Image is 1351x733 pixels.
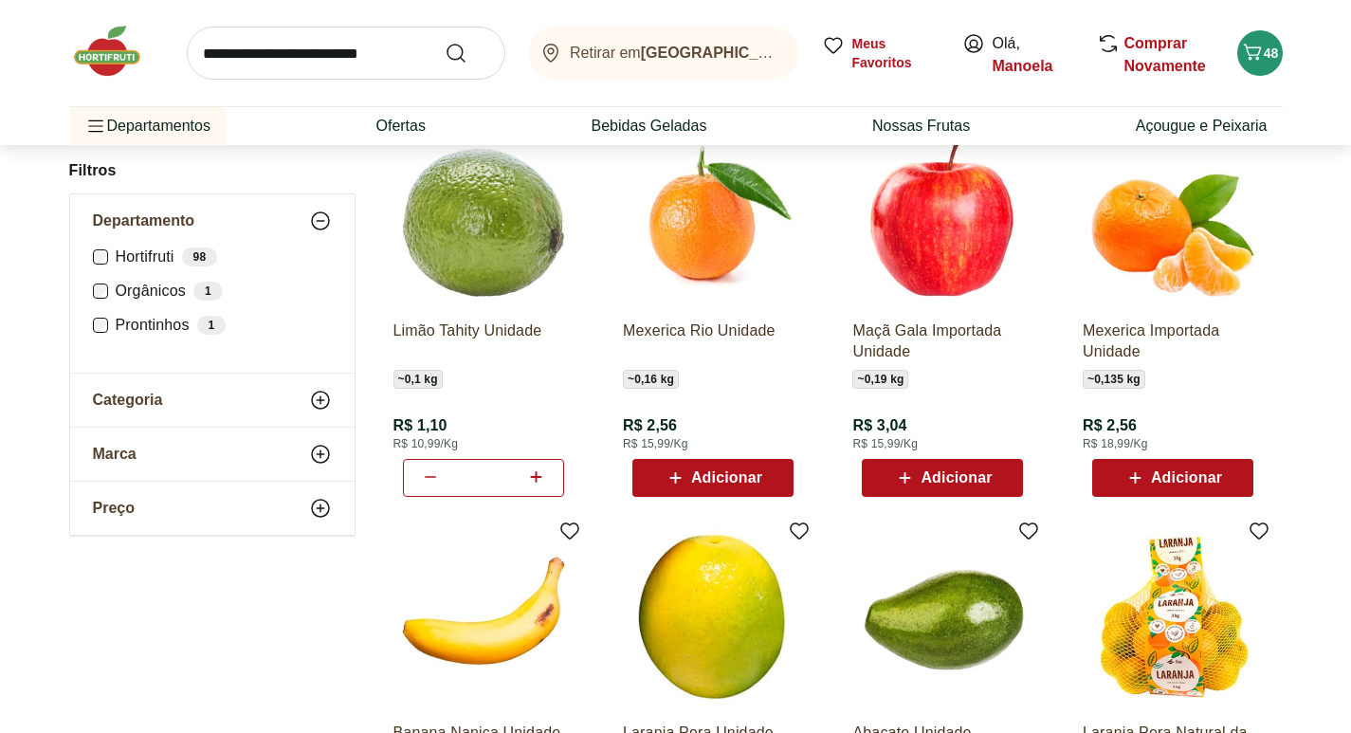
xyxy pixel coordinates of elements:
[1151,470,1222,486] span: Adicionar
[393,370,443,389] span: ~ 0,1 kg
[623,415,677,436] span: R$ 2,56
[93,211,195,230] span: Departamento
[1124,35,1206,74] a: Comprar Novamente
[862,459,1023,497] button: Adicionar
[1083,415,1137,436] span: R$ 2,56
[852,370,908,389] span: ~ 0,19 kg
[116,282,332,301] label: Orgânicos
[69,23,164,80] img: Hortifruti
[852,125,1032,305] img: Maçã Gala Importada Unidade
[1083,321,1263,362] a: Mexerica Importada Unidade
[116,316,332,335] label: Prontinhos
[445,42,490,64] button: Submit Search
[1083,436,1147,451] span: R$ 18,99/Kg
[393,436,458,451] span: R$ 10,99/Kg
[632,459,794,497] button: Adicionar
[393,321,574,362] a: Limão Tahity Unidade
[70,247,355,373] div: Departamento
[1083,370,1145,389] span: ~ 0,135 kg
[921,470,992,486] span: Adicionar
[70,428,355,481] button: Marca
[993,58,1053,74] a: Manoela
[641,45,969,61] b: [GEOGRAPHIC_DATA]/[GEOGRAPHIC_DATA]
[197,316,227,335] div: 1
[1083,125,1263,305] img: Mexerica Importada Unidade
[623,321,803,362] a: Mexerica Rio Unidade
[393,125,574,305] img: Limão Tahity Unidade
[1083,527,1263,707] img: Laranja Pera Natural da Terra 3kg
[623,527,803,707] img: Laranja Pera Unidade
[570,45,779,62] span: Retirar em
[1092,459,1253,497] button: Adicionar
[393,527,574,707] img: Banana Nanica Unidade
[93,445,137,464] span: Marca
[182,247,218,266] div: 98
[623,125,803,305] img: Mexerica Rio Unidade
[623,436,687,451] span: R$ 15,99/Kg
[528,27,799,80] button: Retirar em[GEOGRAPHIC_DATA]/[GEOGRAPHIC_DATA]
[193,282,223,301] div: 1
[70,482,355,535] button: Preço
[375,115,425,137] a: Ofertas
[69,152,356,190] h2: Filtros
[623,370,679,389] span: ~ 0,16 kg
[93,391,163,410] span: Categoria
[852,321,1032,362] a: Maçã Gala Importada Unidade
[1136,115,1268,137] a: Açougue e Peixaria
[187,27,505,80] input: search
[1237,30,1283,76] button: Carrinho
[993,32,1077,78] span: Olá,
[84,103,210,149] span: Departamentos
[852,527,1032,707] img: Abacate Unidade
[70,194,355,247] button: Departamento
[70,374,355,427] button: Categoria
[393,415,447,436] span: R$ 1,10
[872,115,970,137] a: Nossas Frutas
[592,115,707,137] a: Bebidas Geladas
[822,34,940,72] a: Meus Favoritos
[852,436,917,451] span: R$ 15,99/Kg
[691,470,762,486] span: Adicionar
[93,499,135,518] span: Preço
[852,415,906,436] span: R$ 3,04
[116,247,332,266] label: Hortifruti
[1264,46,1279,61] span: 48
[84,103,107,149] button: Menu
[852,34,940,72] span: Meus Favoritos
